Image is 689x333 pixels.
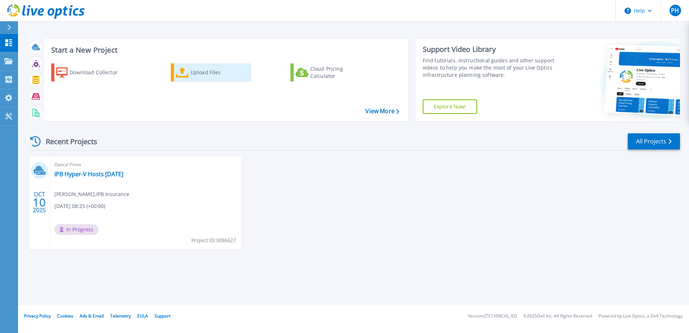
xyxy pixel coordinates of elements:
[628,133,680,150] a: All Projects
[290,63,371,81] a: Cloud Pricing Calculator
[468,314,517,319] li: Version: [TECHNICAL_ID]
[57,313,73,319] a: Cookies
[80,313,104,319] a: Ads & Email
[54,224,99,235] span: In Progress
[423,57,557,79] div: Find tutorials, instructional guides and other support videos to help you make the most of your L...
[191,65,248,80] div: Upload Files
[671,8,679,13] span: PH
[423,99,477,114] a: Explore Now!
[28,133,107,150] div: Recent Projects
[523,314,592,319] li: © 2025 Dell Inc. All Rights Reserved
[24,313,51,319] a: Privacy Policy
[32,189,46,216] div: OCT 2025
[171,63,251,81] a: Upload Files
[423,45,557,54] div: Support Video Library
[599,314,683,319] li: Powered by Live Optics, a Dell Technology
[51,46,399,54] h3: Start a New Project
[110,313,131,319] a: Telemetry
[51,63,132,81] a: Download Collector
[70,65,127,80] div: Download Collector
[137,313,148,319] a: EULA
[310,65,368,80] div: Cloud Pricing Calculator
[54,202,105,210] span: [DATE] 08:25 (+00:00)
[191,236,236,244] span: Project ID: 3086627
[54,170,123,178] a: IPB Hyper-V Hosts [DATE]
[155,313,170,319] a: Support
[365,108,399,115] a: View More
[33,199,46,205] span: 10
[54,161,237,169] span: Optical Prime
[54,190,129,198] span: [PERSON_NAME] , IPB Insurance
